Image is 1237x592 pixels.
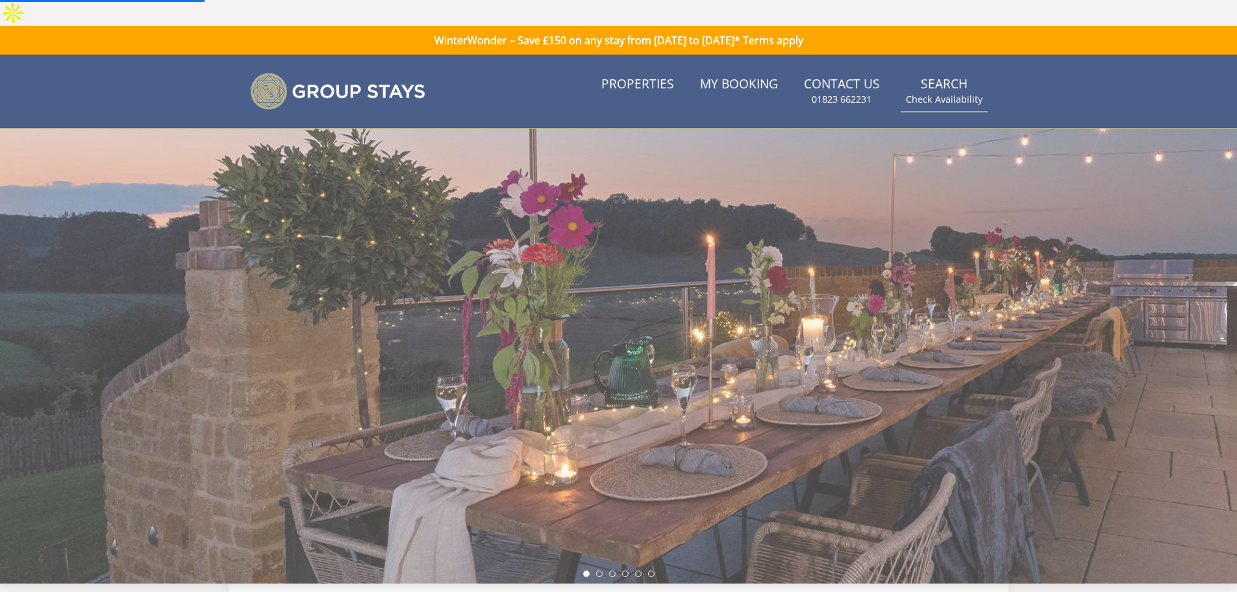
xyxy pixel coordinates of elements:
a: SearchCheck Availability [901,70,988,112]
small: Check Availability [906,93,982,106]
a: Properties [596,70,679,99]
small: 01823 662231 [812,93,871,106]
img: Group Stays [250,73,425,110]
a: Contact Us01823 662231 [799,70,885,112]
a: My Booking [695,70,783,99]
